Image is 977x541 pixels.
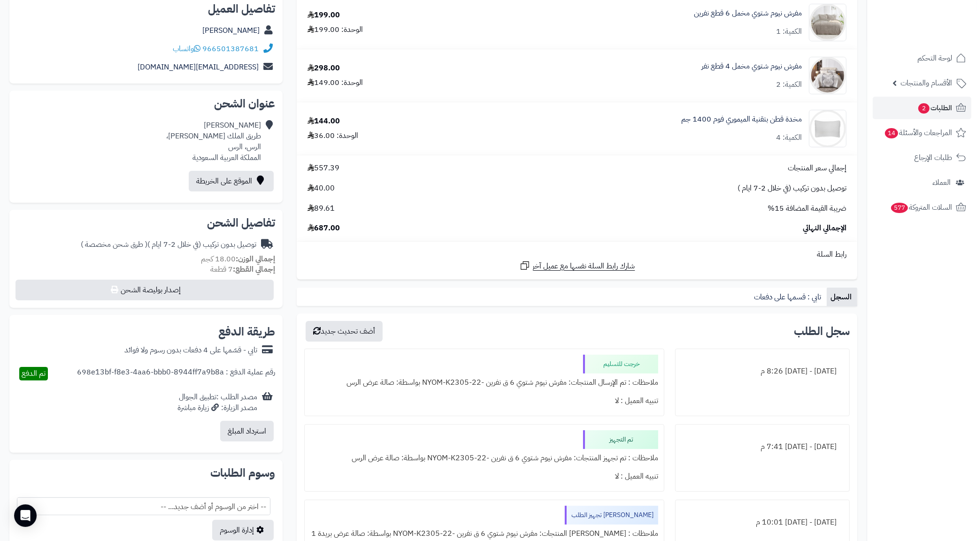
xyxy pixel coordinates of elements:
div: الوحدة: 36.00 [308,130,358,141]
div: 298.00 [308,63,340,74]
a: مفرش نيوم شتوي مخمل 4 قطع نفر [701,61,802,72]
div: الكمية: 1 [776,26,802,37]
div: تنبيه العميل : لا [310,392,658,410]
button: استرداد المبلغ [220,421,274,442]
span: 89.61 [308,203,335,214]
h3: سجل الطلب [794,326,850,337]
span: ( طرق شحن مخصصة ) [81,239,147,250]
button: أضف تحديث جديد [306,321,383,342]
span: 14 [885,128,898,138]
small: 18.00 كجم [201,253,275,265]
span: ضريبة القيمة المضافة 15% [768,203,846,214]
a: السلات المتروكة577 [873,196,971,219]
div: 144.00 [308,116,340,127]
div: [DATE] - [DATE] 8:26 م [681,362,844,381]
a: المراجعات والأسئلة14 [873,122,971,144]
a: طلبات الإرجاع [873,146,971,169]
span: الأقسام والمنتجات [900,76,952,90]
span: السلات المتروكة [890,201,952,214]
div: توصيل بدون تركيب (في خلال 2-7 ايام ) [81,239,256,250]
a: [PERSON_NAME] [202,25,260,36]
img: 1734448695-110201020128-110202020140-90x90.jpg [809,57,846,94]
img: 1734447754-110202020132-90x90.jpg [809,4,846,41]
div: الوحدة: 199.00 [308,24,363,35]
h2: طريقة الدفع [218,326,275,337]
span: 577 [891,203,908,213]
div: تنبيه العميل : لا [310,467,658,486]
img: 1748940505-1-90x90.jpg [809,110,846,147]
h2: تفاصيل الشحن [17,217,275,229]
div: ملاحظات : تم تجهيز المنتجات: مفرش نيوم شتوي 6 ق نفرين -NYOM-K2305-22 بواسطة: صالة عرض الرس [310,449,658,467]
a: مفرش نيوم شتوي مخمل 6 قطع نفرين [694,8,802,19]
a: لوحة التحكم [873,47,971,69]
button: إصدار بوليصة الشحن [15,280,274,300]
span: -- اختر من الوسوم أو أضف جديد... -- [17,497,270,515]
span: توصيل بدون تركيب (في خلال 2-7 ايام ) [738,183,846,194]
div: Open Intercom Messenger [14,504,37,527]
span: 687.00 [308,223,340,234]
span: 557.39 [308,163,339,174]
a: تابي : قسمها على دفعات [750,288,827,306]
img: logo-2.png [913,24,968,44]
h2: وسوم الطلبات [17,467,275,479]
span: إجمالي سعر المنتجات [788,163,846,174]
div: 199.00 [308,10,340,21]
a: العملاء [873,171,971,194]
small: 7 قطعة [210,264,275,275]
a: الموقع على الخريطة [189,171,274,191]
div: مصدر الزيارة: زيارة مباشرة [177,403,257,413]
div: تابي - قسّمها على 4 دفعات بدون رسوم ولا فوائد [124,345,257,356]
strong: إجمالي الوزن: [236,253,275,265]
div: رقم عملية الدفع : 698e13bf-f8e3-4aa6-bbb0-8944ff7a9b8a [77,367,275,381]
div: ملاحظات : تم الإرسال المنتجات: مفرش نيوم شتوي 6 ق نفرين -NYOM-K2305-22 بواسطة: صالة عرض الرس [310,373,658,392]
span: طلبات الإرجاع [914,151,952,164]
span: 2 [918,103,930,114]
span: لوحة التحكم [917,52,952,65]
a: 966501387681 [202,43,259,54]
a: شارك رابط السلة نفسها مع عميل آخر [519,260,635,272]
div: الكمية: 2 [776,79,802,90]
div: خرجت للتسليم [583,355,658,373]
span: العملاء [932,176,951,189]
div: تم التجهيز [583,430,658,449]
h2: تفاصيل العميل [17,3,275,15]
span: 40.00 [308,183,335,194]
a: السجل [827,288,857,306]
span: الطلبات [917,101,952,114]
span: المراجعات والأسئلة [884,126,952,139]
strong: إجمالي القطع: [233,264,275,275]
div: [DATE] - [DATE] 7:41 م [681,438,844,456]
div: رابط السلة [300,249,854,260]
a: إدارة الوسوم [212,520,274,541]
span: تم الدفع [22,368,46,379]
span: الإجمالي النهائي [803,223,846,234]
div: [PERSON_NAME] طريق الملك [PERSON_NAME]، الرس، الرس المملكة العربية السعودية [166,120,261,163]
a: [EMAIL_ADDRESS][DOMAIN_NAME] [138,61,259,73]
a: الطلبات2 [873,97,971,119]
div: الكمية: 4 [776,132,802,143]
div: مصدر الطلب :تطبيق الجوال [177,392,257,413]
div: [PERSON_NAME] تجهيز الطلب [565,506,658,525]
div: [DATE] - [DATE] 10:01 م [681,513,844,532]
div: الوحدة: 149.00 [308,77,363,88]
a: واتساب [173,43,200,54]
h2: عنوان الشحن [17,98,275,109]
span: شارك رابط السلة نفسها مع عميل آخر [533,261,635,272]
a: مخدة قطن بتقنية الميموري فوم 1400 جم [681,114,802,125]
